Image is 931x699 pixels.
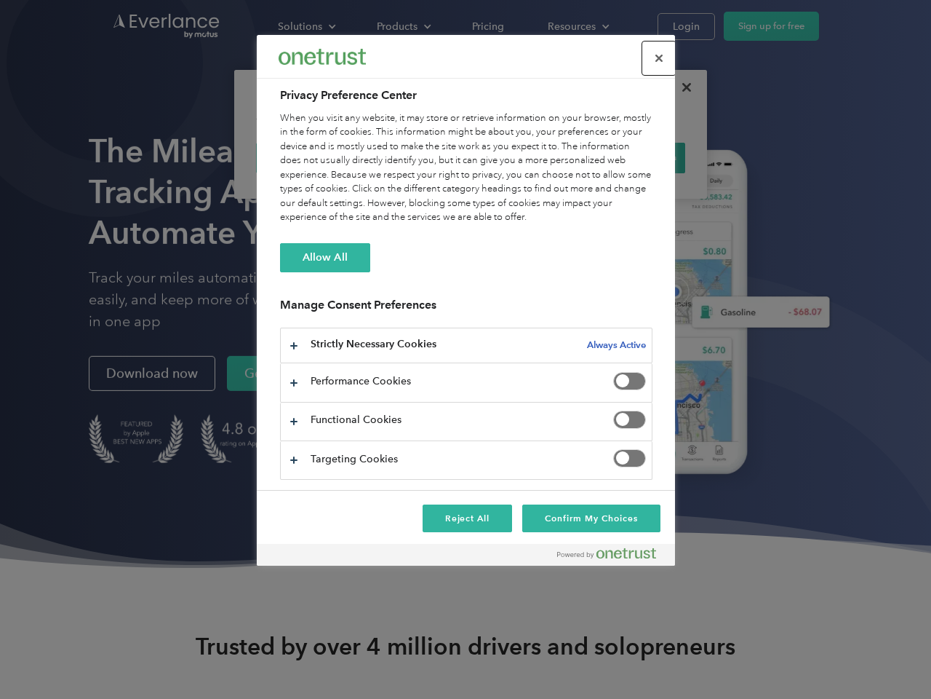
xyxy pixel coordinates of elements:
[643,42,675,74] button: Close
[280,87,652,104] h2: Privacy Preference Center
[279,42,366,71] div: Everlance
[280,298,652,320] h3: Manage Consent Preferences
[257,35,675,566] div: Preference center
[557,548,656,559] img: Powered by OneTrust Opens in a new Tab
[257,35,675,566] div: Privacy Preference Center
[522,505,660,532] button: Confirm My Choices
[279,49,366,64] img: Everlance
[557,548,668,566] a: Powered by OneTrust Opens in a new Tab
[280,243,370,272] button: Allow All
[280,111,652,225] div: When you visit any website, it may store or retrieve information on your browser, mostly in the f...
[423,505,513,532] button: Reject All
